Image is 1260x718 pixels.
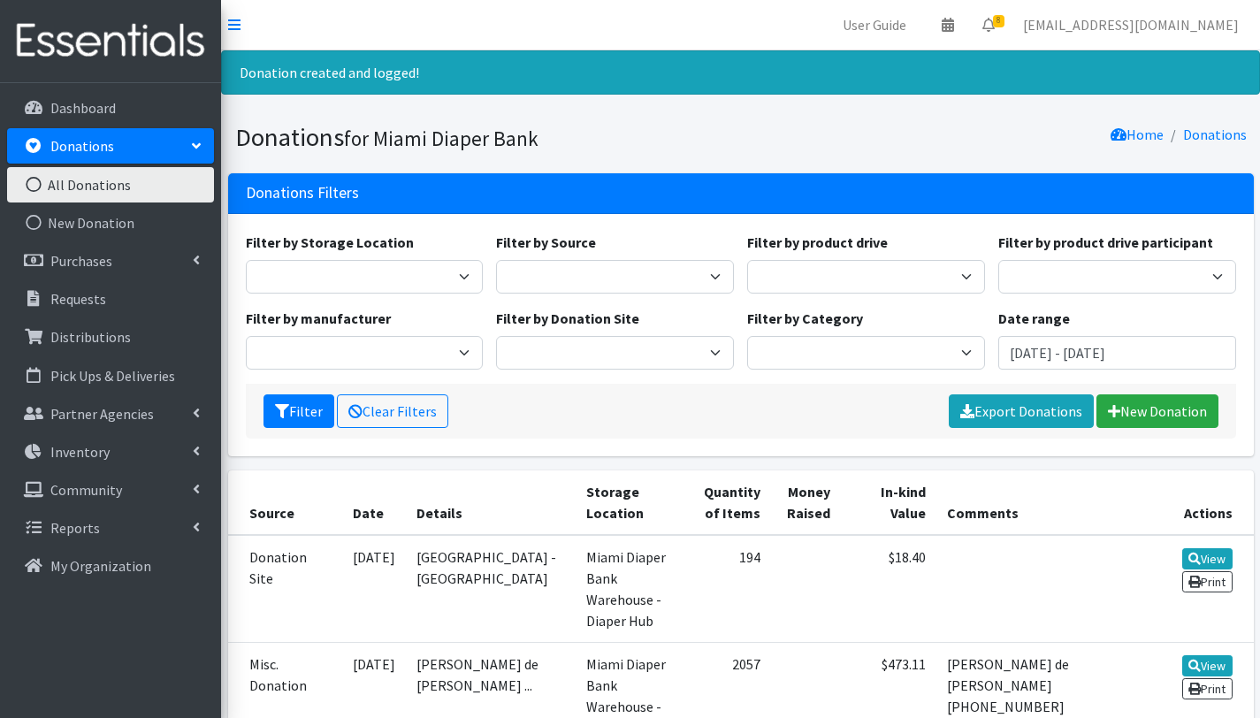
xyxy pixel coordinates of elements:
p: Donations [50,137,114,155]
label: Date range [998,308,1070,329]
label: Filter by Storage Location [246,232,414,253]
p: Partner Agencies [50,405,154,423]
button: Filter [263,394,334,428]
a: Distributions [7,319,214,355]
a: Purchases [7,243,214,279]
h1: Donations [235,122,735,153]
label: Filter by Donation Site [496,308,639,329]
a: New Donation [1096,394,1218,428]
a: Donations [1183,126,1247,143]
a: Requests [7,281,214,317]
a: Pick Ups & Deliveries [7,358,214,393]
a: Partner Agencies [7,396,214,432]
a: View [1182,548,1233,569]
h3: Donations Filters [246,184,359,202]
p: Community [50,481,122,499]
label: Filter by product drive participant [998,232,1213,253]
a: User Guide [829,7,920,42]
a: [EMAIL_ADDRESS][DOMAIN_NAME] [1009,7,1253,42]
a: View [1182,655,1233,676]
a: Home [1111,126,1164,143]
a: New Donation [7,205,214,241]
span: 8 [993,15,1004,27]
label: Filter by product drive [747,232,888,253]
th: Actions [1166,470,1253,535]
th: Storage Location [576,470,687,535]
a: Print [1182,571,1233,592]
th: Money Raised [771,470,841,535]
th: Date [342,470,406,535]
a: Dashboard [7,90,214,126]
a: All Donations [7,167,214,202]
p: Reports [50,519,100,537]
p: Inventory [50,443,110,461]
a: Reports [7,510,214,546]
a: Donations [7,128,214,164]
a: 8 [968,7,1009,42]
th: Details [406,470,576,535]
a: Community [7,472,214,508]
p: Pick Ups & Deliveries [50,367,175,385]
a: Print [1182,678,1233,699]
p: My Organization [50,557,151,575]
td: Donation Site [228,535,343,643]
a: Clear Filters [337,394,448,428]
input: January 1, 2011 - December 31, 2011 [998,336,1236,370]
label: Filter by Category [747,308,863,329]
a: Inventory [7,434,214,470]
label: Filter by Source [496,232,596,253]
th: In-kind Value [841,470,935,535]
label: Filter by manufacturer [246,308,391,329]
th: Source [228,470,343,535]
img: HumanEssentials [7,11,214,71]
p: Requests [50,290,106,308]
td: 194 [687,535,772,643]
a: Export Donations [949,394,1094,428]
p: Distributions [50,328,131,346]
td: [GEOGRAPHIC_DATA] - [GEOGRAPHIC_DATA] [406,535,576,643]
td: Miami Diaper Bank Warehouse - Diaper Hub [576,535,687,643]
th: Quantity of Items [687,470,772,535]
div: Donation created and logged! [221,50,1260,95]
td: $18.40 [841,535,935,643]
th: Comments [936,470,1166,535]
td: [DATE] [342,535,406,643]
a: My Organization [7,548,214,584]
p: Dashboard [50,99,116,117]
small: for Miami Diaper Bank [344,126,538,151]
p: Purchases [50,252,112,270]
